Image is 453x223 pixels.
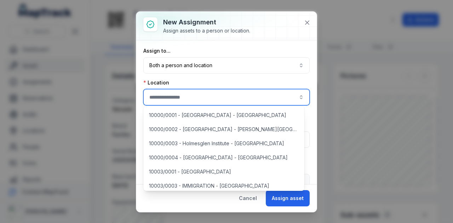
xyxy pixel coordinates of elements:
label: Assign to... [143,47,171,54]
span: 10000/0001 - [GEOGRAPHIC_DATA] - [GEOGRAPHIC_DATA] [149,112,286,119]
span: 10003/0001 - [GEOGRAPHIC_DATA] [149,168,231,175]
span: 10000/0004 - [GEOGRAPHIC_DATA] - [GEOGRAPHIC_DATA] [149,154,288,161]
h3: New assignment [163,17,250,27]
span: 10000/0002 - [GEOGRAPHIC_DATA] - [PERSON_NAME][GEOGRAPHIC_DATA] [149,126,299,133]
label: Location [143,79,169,86]
button: Both a person and location [143,57,310,74]
span: 10003/0003 - IMMIGRATION - [GEOGRAPHIC_DATA] [149,182,269,189]
span: 10000/0003 - Holmesglen Institute - [GEOGRAPHIC_DATA] [149,140,284,147]
button: Assign asset [266,190,310,206]
button: Cancel [233,190,263,206]
div: Assign assets to a person or location. [163,27,250,34]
